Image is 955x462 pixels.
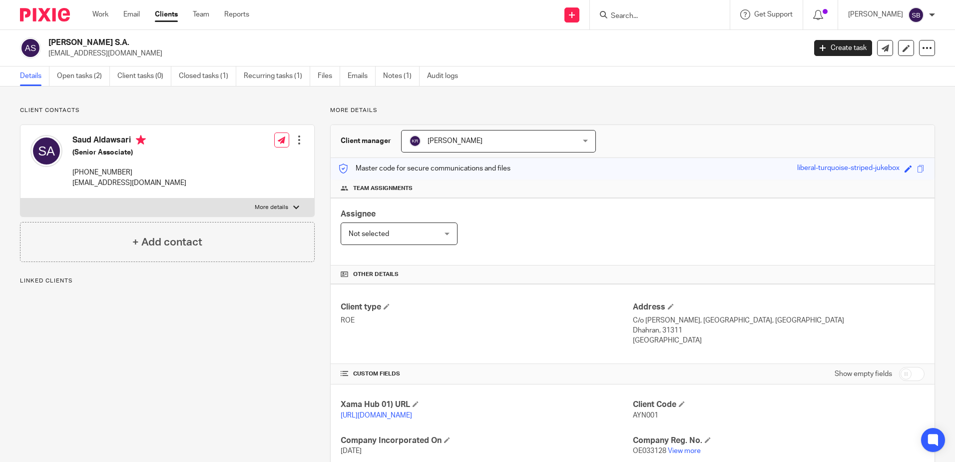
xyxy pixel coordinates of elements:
[72,135,186,147] h4: Saud Aldawsari
[341,370,632,378] h4: CUSTOM FIELDS
[341,399,632,410] h4: Xama Hub 01) URL
[848,9,903,19] p: [PERSON_NAME]
[155,9,178,19] a: Clients
[814,40,872,56] a: Create task
[20,106,315,114] p: Client contacts
[193,9,209,19] a: Team
[348,66,376,86] a: Emails
[835,369,892,379] label: Show empty fields
[341,136,391,146] h3: Client manager
[244,66,310,86] a: Recurring tasks (1)
[57,66,110,86] a: Open tasks (2)
[633,302,925,312] h4: Address
[123,9,140,19] a: Email
[349,230,389,237] span: Not selected
[318,66,340,86] a: Files
[48,37,649,48] h2: [PERSON_NAME] S.A.
[383,66,420,86] a: Notes (1)
[341,210,376,218] span: Assignee
[72,167,186,177] p: [PHONE_NUMBER]
[30,135,62,167] img: svg%3E
[224,9,249,19] a: Reports
[908,7,924,23] img: svg%3E
[427,66,466,86] a: Audit logs
[117,66,171,86] a: Client tasks (0)
[20,66,49,86] a: Details
[341,447,362,454] span: [DATE]
[136,135,146,145] i: Primary
[20,8,70,21] img: Pixie
[428,137,482,144] span: [PERSON_NAME]
[633,412,658,419] span: AYN001
[353,184,413,192] span: Team assignments
[338,163,510,173] p: Master code for secure communications and files
[72,178,186,188] p: [EMAIL_ADDRESS][DOMAIN_NAME]
[633,399,925,410] h4: Client Code
[633,335,925,345] p: [GEOGRAPHIC_DATA]
[48,48,799,58] p: [EMAIL_ADDRESS][DOMAIN_NAME]
[132,234,202,250] h4: + Add contact
[179,66,236,86] a: Closed tasks (1)
[754,11,793,18] span: Get Support
[330,106,935,114] p: More details
[633,325,925,335] p: Dhahran, 31311
[20,37,41,58] img: svg%3E
[797,163,900,174] div: liberal-turquoise-striped-jukebox
[409,135,421,147] img: svg%3E
[341,302,632,312] h4: Client type
[633,435,925,446] h4: Company Reg. No.
[92,9,108,19] a: Work
[633,447,666,454] span: OE033128
[633,315,925,325] p: C/o [PERSON_NAME], [GEOGRAPHIC_DATA], [GEOGRAPHIC_DATA]
[341,412,412,419] a: [URL][DOMAIN_NAME]
[353,270,399,278] span: Other details
[610,12,700,21] input: Search
[341,315,632,325] p: ROE
[341,435,632,446] h4: Company Incorporated On
[668,447,701,454] a: View more
[72,147,186,157] h5: (Senior Associate)
[255,203,288,211] p: More details
[20,277,315,285] p: Linked clients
